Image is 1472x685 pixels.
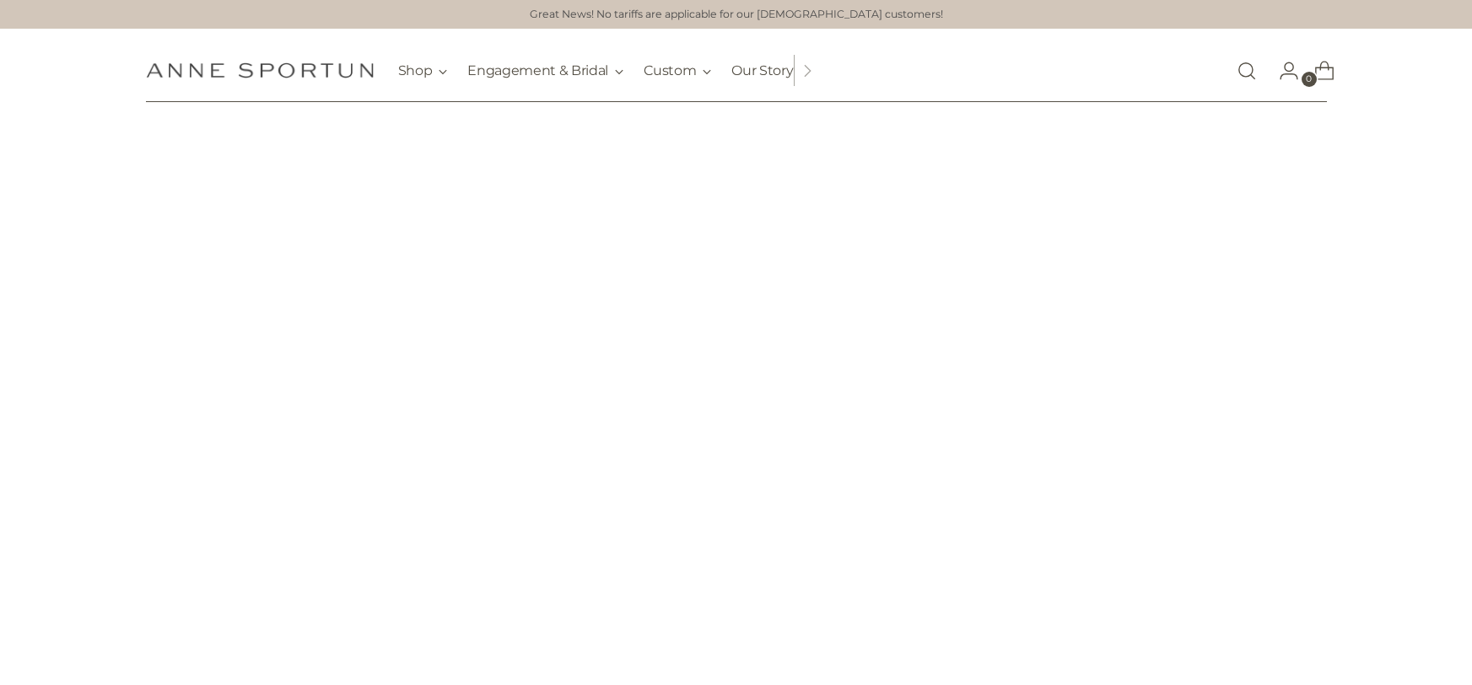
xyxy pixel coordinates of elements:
a: Open cart modal [1301,54,1335,88]
a: Anne Sportun Fine Jewellery [146,62,374,78]
button: Custom [644,52,711,89]
a: Our Story [731,52,793,89]
button: Shop [398,52,448,89]
span: 0 [1302,72,1317,87]
a: Open search modal [1230,54,1264,88]
a: Go to the account page [1265,54,1299,88]
button: Engagement & Bridal [467,52,623,89]
a: Great News! No tariffs are applicable for our [DEMOGRAPHIC_DATA] customers! [530,7,943,23]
